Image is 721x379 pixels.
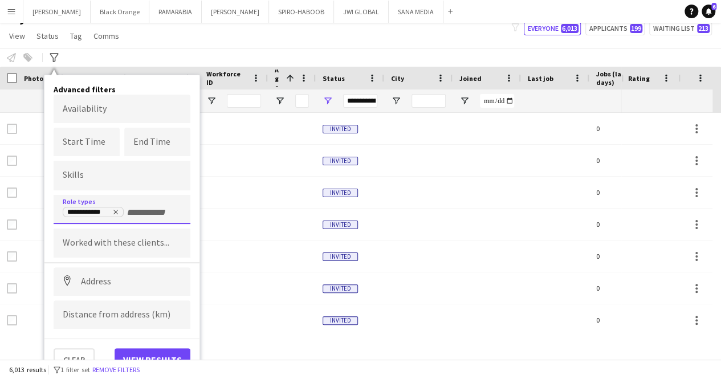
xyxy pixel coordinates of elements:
[589,145,663,176] div: 0
[323,221,358,229] span: Invited
[391,74,404,83] span: City
[702,5,715,18] a: 6
[480,94,514,108] input: Joined Filter Input
[91,1,149,23] button: Black Orange
[630,24,642,33] span: 199
[589,272,663,304] div: 0
[9,31,25,41] span: View
[5,28,30,43] a: View
[36,31,59,41] span: Status
[589,177,663,208] div: 0
[63,238,181,248] input: Type to search clients...
[628,74,650,83] span: Rating
[585,22,645,35] button: Applicants199
[323,189,358,197] span: Invited
[202,1,269,23] button: [PERSON_NAME]
[54,348,95,371] button: Clear
[127,207,175,218] input: + Role type
[323,74,345,83] span: Status
[70,31,82,41] span: Tag
[89,28,124,43] a: Comms
[206,96,217,106] button: Open Filter Menu
[323,125,358,133] span: Invited
[412,94,446,108] input: City Filter Input
[589,209,663,240] div: 0
[596,70,643,87] span: Jobs (last 90 days)
[110,209,119,218] delete-icon: Remove tag
[524,22,581,35] button: Everyone6,013
[144,74,177,83] span: Last Name
[323,252,358,261] span: Invited
[67,209,119,218] div: Site Manager
[63,170,181,181] input: Type to search skills...
[275,66,282,91] span: Age
[7,283,17,294] input: Row Selection is disabled for this row (unchecked)
[295,94,309,108] input: Age Filter Input
[149,1,202,23] button: RAMARABIA
[66,28,87,43] a: Tag
[275,96,285,106] button: Open Filter Menu
[54,84,190,95] h4: Advanced filters
[24,74,43,83] span: Photo
[269,1,334,23] button: SPIRO-HABOOB
[115,348,190,371] button: View results
[81,74,116,83] span: First Name
[391,96,401,106] button: Open Filter Menu
[23,1,91,23] button: [PERSON_NAME]
[7,219,17,230] input: Row Selection is disabled for this row (unchecked)
[47,51,61,64] app-action-btn: Advanced filters
[589,241,663,272] div: 0
[323,316,358,325] span: Invited
[206,70,247,87] span: Workforce ID
[7,315,17,325] input: Row Selection is disabled for this row (unchecked)
[7,251,17,262] input: Row Selection is disabled for this row (unchecked)
[528,74,553,83] span: Last job
[323,284,358,293] span: Invited
[459,96,470,106] button: Open Filter Menu
[227,94,261,108] input: Workforce ID Filter Input
[561,24,579,33] span: 6,013
[7,156,17,166] input: Row Selection is disabled for this row (unchecked)
[32,28,63,43] a: Status
[697,24,710,33] span: 213
[323,96,333,106] button: Open Filter Menu
[589,113,663,144] div: 0
[334,1,389,23] button: JWI GLOBAL
[589,304,663,336] div: 0
[7,124,17,134] input: Row Selection is disabled for this row (unchecked)
[93,31,119,41] span: Comms
[7,188,17,198] input: Row Selection is disabled for this row (unchecked)
[389,1,443,23] button: SANA MEDIA
[459,74,482,83] span: Joined
[323,157,358,165] span: Invited
[711,3,716,10] span: 6
[649,22,712,35] button: Waiting list213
